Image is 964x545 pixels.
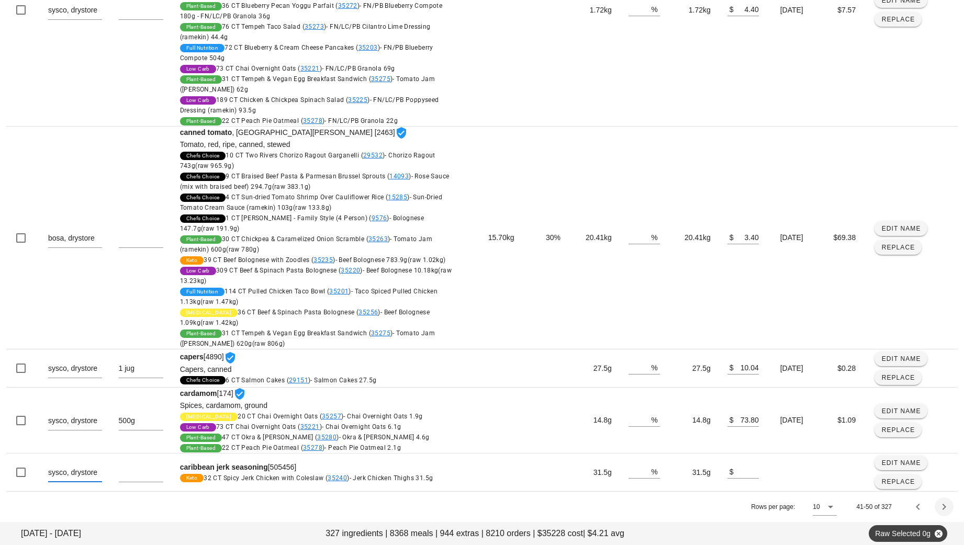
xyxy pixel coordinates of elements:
[186,75,216,84] span: Plant-Based
[204,256,445,264] span: 39 CT Beef Bolognese with Zoodles ( )
[881,374,915,381] span: Replace
[226,246,259,253] span: (raw 780g)
[180,330,435,347] span: 31 CT Tempeh & Vegan Egg Breakfast Sandwich ( )
[569,388,620,453] td: 14.8g
[881,244,915,251] span: Replace
[875,474,921,489] button: Replace
[180,389,459,453] span: [174]
[371,75,390,83] a: 35275
[186,96,210,105] span: Low Carb
[180,44,433,62] span: 72 CT Blueberry & Cream Cheese Pancakes ( )
[934,529,943,538] button: Close
[335,256,446,264] span: - Beef Bolognese 783.9g
[186,194,220,202] span: Chefs Choice
[222,444,401,451] span: 22 CT Peach Pie Oatmeal ( )
[813,498,836,515] div: 10Rows per page:
[651,230,659,244] div: %
[569,349,620,388] td: 27.5g
[388,194,407,201] a: 15285
[180,152,435,169] span: 10 CT Two Rivers Chorizo Ragout Garganelli ( )
[875,423,921,437] button: Replace
[180,365,232,373] span: Capers, canned
[195,162,234,169] span: (raw 965.9g)
[338,2,357,9] a: 35272
[186,173,220,181] span: Chefs Choice
[204,474,433,482] span: 32 CT Spicy Jerk Chicken with Coleslaw ( )
[651,360,659,374] div: %
[751,492,836,522] div: Rows per page:
[339,434,430,441] span: - Okra & [PERSON_NAME] 4.6g
[583,527,624,540] span: | $4.21 avg
[180,401,267,410] span: Spices, cardamom, ground
[881,16,915,23] span: Replace
[368,235,388,243] a: 35263
[226,377,376,384] span: 6 CT Salmon Cakes ( )
[668,127,719,349] td: 20.41kg
[186,235,216,244] span: Plant-Based
[651,2,659,16] div: %
[186,214,220,223] span: Chefs Choice
[837,6,856,14] span: $7.57
[668,349,719,388] td: 27.5g
[727,2,734,16] div: $
[200,298,239,305] span: (raw 1.47kg)
[772,127,819,349] td: [DATE]
[833,233,856,242] span: $69.38
[180,2,443,20] span: 36 CT Blueberry Pecan Yoggu Parfait ( )
[303,444,322,451] a: 35278
[186,434,216,442] span: Plant-Based
[180,96,439,114] span: 189 CT Chicken & Chickpea Spinach Salad ( )
[180,128,459,349] span: , [GEOGRAPHIC_DATA][PERSON_NAME] [2463]
[180,463,459,483] span: [505456]
[668,453,719,491] td: 31.5g
[358,309,378,316] a: 35256
[668,388,719,453] td: 14.8g
[293,204,332,211] span: (raw 133.8g)
[837,416,856,424] span: $1.09
[546,233,561,242] span: 30%
[186,413,232,421] span: [MEDICAL_DATA]
[329,288,349,295] a: 35201
[186,267,210,275] span: Low Carb
[180,463,268,471] strong: caribbean jerk seasoning
[488,233,514,242] span: 15.70kg
[569,127,620,349] td: 20.41kg
[837,364,856,372] span: $0.28
[727,360,734,374] div: $
[322,423,401,430] span: - Chai Overnight Oats 6.1g
[875,370,921,385] button: Replace
[186,256,198,265] span: Keto
[180,214,424,232] span: 1 CT [PERSON_NAME] - Family Style (4 Person) ( )
[186,474,198,482] span: Keto
[197,13,271,20] span: - FN/LC/PB Granola 36g
[310,377,376,384] span: - Salmon Cakes 27.5g
[180,173,450,190] span: 9 CT Braised Beef Pasta & Parmesan Brussel Sprouts ( )
[341,267,360,274] a: 35220
[372,214,387,222] a: 9576
[186,288,219,296] span: Full Nutrition
[569,453,620,491] td: 31.5g
[317,434,337,441] a: 35280
[201,225,240,232] span: (raw 191.9g)
[186,44,219,52] span: Full Nutrition
[875,240,921,255] button: Replace
[881,355,921,362] span: Edit Name
[200,319,239,326] span: (raw 1.42kg)
[881,426,915,434] span: Replace
[300,423,320,430] a: 35221
[881,459,921,467] span: Edit Name
[324,444,401,451] span: - Peach Pie Oatmeal 2.1g
[881,225,921,232] span: Edit Name
[222,117,398,124] span: 22 CT Peach Pie Oatmeal ( )
[371,330,390,337] a: 35275
[180,75,435,93] span: 31 CT Tempeh & Vegan Egg Breakfast Sandwich ( )
[180,353,204,361] strong: capers
[875,221,927,236] button: Edit Name
[180,353,459,385] span: [4890]
[343,413,422,420] span: - Chai Overnight Oats 1.9g
[289,377,308,384] a: 29151
[186,330,216,338] span: Plant-Based
[935,497,954,516] button: Next page
[313,256,333,264] a: 35235
[303,117,322,124] a: 35278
